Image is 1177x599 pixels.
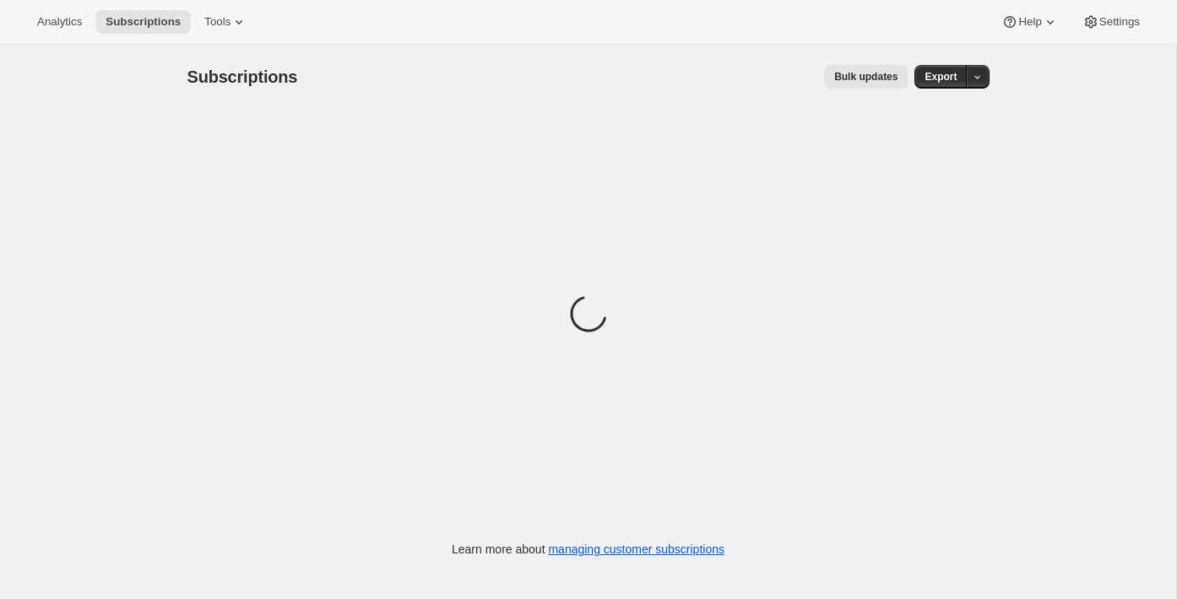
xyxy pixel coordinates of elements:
span: Analytics [37,15,82,29]
button: Bulk updates [824,65,908,89]
span: Export [925,70,957,84]
button: Analytics [27,10,92,34]
span: Subscriptions [106,15,181,29]
span: Subscriptions [187,67,298,86]
span: Help [1018,15,1041,29]
button: Subscriptions [95,10,191,34]
span: Bulk updates [834,70,898,84]
button: Export [914,65,967,89]
button: Tools [194,10,258,34]
p: Learn more about [452,541,724,558]
button: Help [991,10,1068,34]
button: Settings [1072,10,1150,34]
a: managing customer subscriptions [548,542,724,556]
span: Tools [204,15,231,29]
span: Settings [1099,15,1140,29]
